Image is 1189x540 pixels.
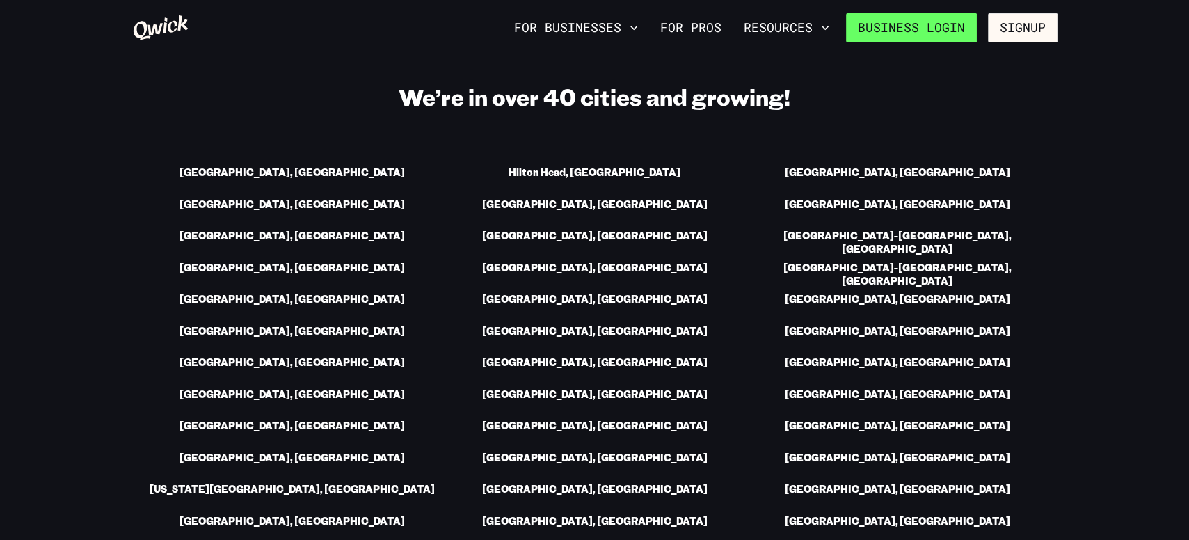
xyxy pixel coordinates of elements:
h2: We’re in over 40 cities and growing! [132,83,1058,111]
a: For Pros [655,16,727,40]
a: [GEOGRAPHIC_DATA], [GEOGRAPHIC_DATA] [482,483,708,498]
a: [GEOGRAPHIC_DATA], [GEOGRAPHIC_DATA] [179,230,405,244]
a: [GEOGRAPHIC_DATA], [GEOGRAPHIC_DATA] [785,293,1010,308]
a: [GEOGRAPHIC_DATA], [GEOGRAPHIC_DATA] [179,356,405,371]
button: Signup [988,13,1058,42]
a: [GEOGRAPHIC_DATA], [GEOGRAPHIC_DATA] [179,262,405,276]
a: [GEOGRAPHIC_DATA], [GEOGRAPHIC_DATA] [482,515,708,530]
a: [GEOGRAPHIC_DATA], [GEOGRAPHIC_DATA] [179,325,405,340]
a: [GEOGRAPHIC_DATA], [GEOGRAPHIC_DATA] [482,356,708,371]
a: [GEOGRAPHIC_DATA], [GEOGRAPHIC_DATA] [785,166,1010,181]
a: [GEOGRAPHIC_DATA], [GEOGRAPHIC_DATA] [785,483,1010,498]
a: [GEOGRAPHIC_DATA], [GEOGRAPHIC_DATA] [179,515,405,530]
a: [GEOGRAPHIC_DATA], [GEOGRAPHIC_DATA] [785,515,1010,530]
a: [GEOGRAPHIC_DATA], [GEOGRAPHIC_DATA] [482,325,708,340]
a: [GEOGRAPHIC_DATA], [GEOGRAPHIC_DATA] [482,452,708,466]
a: [GEOGRAPHIC_DATA], [GEOGRAPHIC_DATA] [785,452,1010,466]
a: [GEOGRAPHIC_DATA], [GEOGRAPHIC_DATA] [482,293,708,308]
a: Hilton Head, [GEOGRAPHIC_DATA] [509,166,680,181]
button: For Businesses [509,16,644,40]
a: [GEOGRAPHIC_DATA], [GEOGRAPHIC_DATA] [179,452,405,466]
a: [GEOGRAPHIC_DATA], [GEOGRAPHIC_DATA] [785,198,1010,213]
a: [GEOGRAPHIC_DATA], [GEOGRAPHIC_DATA] [785,420,1010,434]
a: [US_STATE][GEOGRAPHIC_DATA], [GEOGRAPHIC_DATA] [150,483,435,498]
a: [GEOGRAPHIC_DATA], [GEOGRAPHIC_DATA] [179,198,405,213]
a: [GEOGRAPHIC_DATA], [GEOGRAPHIC_DATA] [482,198,708,213]
a: [GEOGRAPHIC_DATA], [GEOGRAPHIC_DATA] [785,325,1010,340]
a: [GEOGRAPHIC_DATA], [GEOGRAPHIC_DATA] [179,166,405,181]
a: [GEOGRAPHIC_DATA], [GEOGRAPHIC_DATA] [179,293,405,308]
a: [GEOGRAPHIC_DATA], [GEOGRAPHIC_DATA] [482,230,708,244]
a: Business Login [846,13,977,42]
a: [GEOGRAPHIC_DATA], [GEOGRAPHIC_DATA] [482,388,708,403]
a: [GEOGRAPHIC_DATA], [GEOGRAPHIC_DATA] [482,420,708,434]
a: [GEOGRAPHIC_DATA], [GEOGRAPHIC_DATA] [785,388,1010,403]
a: [GEOGRAPHIC_DATA], [GEOGRAPHIC_DATA] [179,388,405,403]
a: [GEOGRAPHIC_DATA]-[GEOGRAPHIC_DATA], [GEOGRAPHIC_DATA] [737,262,1058,289]
a: [GEOGRAPHIC_DATA], [GEOGRAPHIC_DATA] [785,356,1010,371]
a: [GEOGRAPHIC_DATA], [GEOGRAPHIC_DATA] [482,262,708,276]
a: [GEOGRAPHIC_DATA]-[GEOGRAPHIC_DATA], [GEOGRAPHIC_DATA] [737,230,1058,257]
a: [GEOGRAPHIC_DATA], [GEOGRAPHIC_DATA] [179,420,405,434]
button: Resources [738,16,835,40]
